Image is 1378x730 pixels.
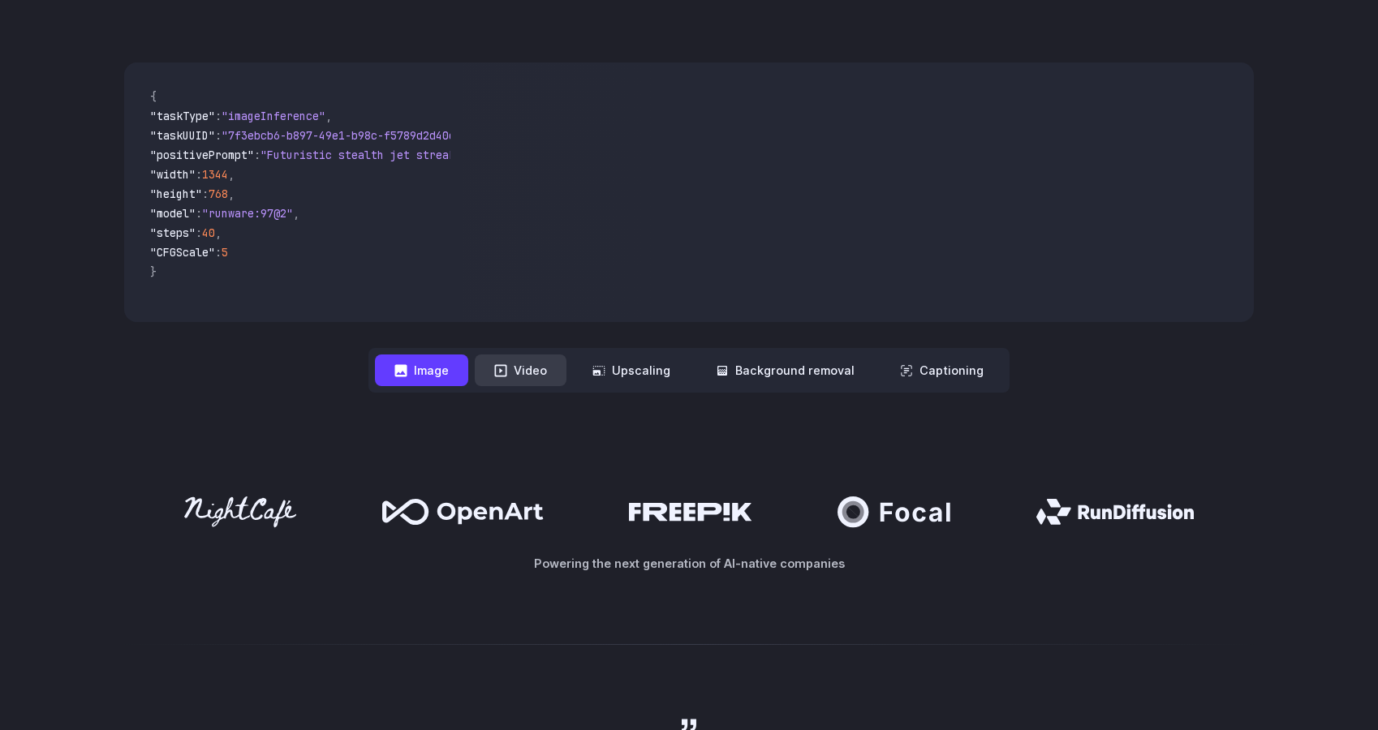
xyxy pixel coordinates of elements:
[150,89,157,104] span: {
[150,109,215,123] span: "taskType"
[150,148,254,162] span: "positivePrompt"
[293,206,299,221] span: ,
[215,245,222,260] span: :
[150,206,196,221] span: "model"
[124,554,1254,573] p: Powering the next generation of AI-native companies
[222,128,468,143] span: "7f3ebcb6-b897-49e1-b98c-f5789d2d40d7"
[325,109,332,123] span: ,
[215,109,222,123] span: :
[254,148,261,162] span: :
[196,167,202,182] span: :
[196,206,202,221] span: :
[209,187,228,201] span: 768
[573,354,690,386] button: Upscaling
[150,225,196,240] span: "steps"
[696,354,874,386] button: Background removal
[202,167,228,182] span: 1344
[375,354,468,386] button: Image
[215,128,222,143] span: :
[222,245,228,260] span: 5
[202,187,209,201] span: :
[881,354,1003,386] button: Captioning
[150,264,157,279] span: }
[202,206,293,221] span: "runware:97@2"
[215,225,222,240] span: ,
[202,225,215,240] span: 40
[150,245,215,260] span: "CFGScale"
[150,167,196,182] span: "width"
[228,167,235,182] span: ,
[261,148,851,162] span: "Futuristic stealth jet streaking through a neon-lit cityscape with glowing purple exhaust"
[222,109,325,123] span: "imageInference"
[150,187,202,201] span: "height"
[150,128,215,143] span: "taskUUID"
[196,225,202,240] span: :
[475,354,566,386] button: Video
[228,187,235,201] span: ,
